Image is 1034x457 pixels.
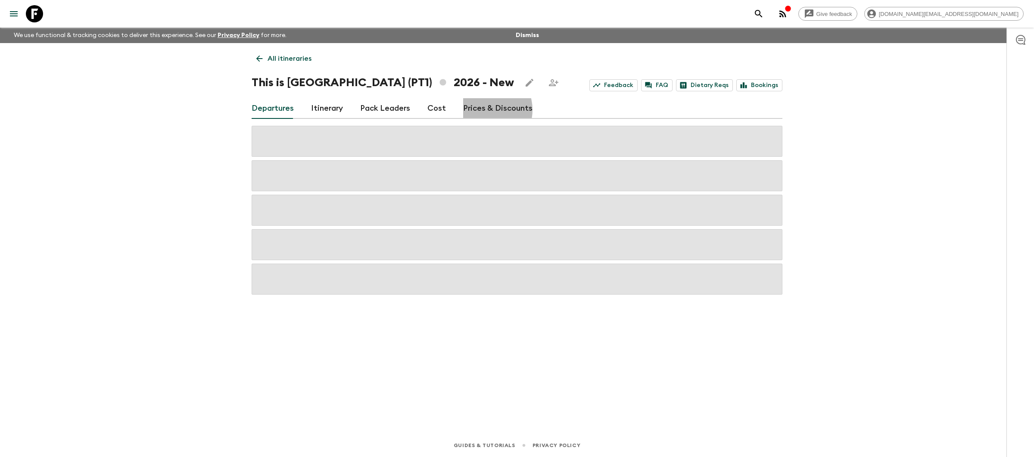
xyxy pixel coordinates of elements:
[736,79,782,91] a: Bookings
[798,7,857,21] a: Give feedback
[514,29,541,41] button: Dismiss
[463,98,533,119] a: Prices & Discounts
[521,74,538,91] button: Edit this itinerary
[10,28,290,43] p: We use functional & tracking cookies to deliver this experience. See our for more.
[268,53,311,64] p: All itineraries
[864,7,1024,21] div: [DOMAIN_NAME][EMAIL_ADDRESS][DOMAIN_NAME]
[427,98,446,119] a: Cost
[5,5,22,22] button: menu
[218,32,259,38] a: Privacy Policy
[874,11,1023,17] span: [DOMAIN_NAME][EMAIL_ADDRESS][DOMAIN_NAME]
[360,98,410,119] a: Pack Leaders
[252,50,316,67] a: All itineraries
[545,74,562,91] span: Share this itinerary
[252,98,294,119] a: Departures
[533,441,580,450] a: Privacy Policy
[750,5,767,22] button: search adventures
[311,98,343,119] a: Itinerary
[252,74,514,91] h1: This is [GEOGRAPHIC_DATA] (PT1) 2026 - New
[589,79,638,91] a: Feedback
[454,441,515,450] a: Guides & Tutorials
[641,79,673,91] a: FAQ
[812,11,857,17] span: Give feedback
[676,79,733,91] a: Dietary Reqs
